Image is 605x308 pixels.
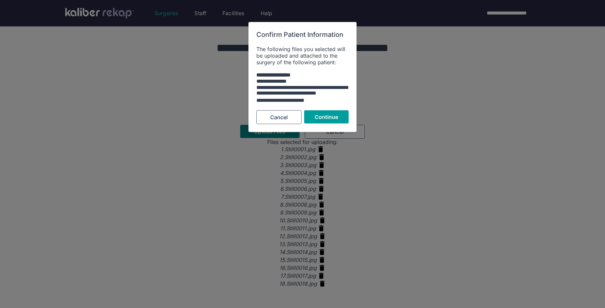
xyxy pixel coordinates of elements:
div: The following files you selected will be uploaded and attached to the surgery of the following pa... [256,45,349,65]
span: Continue [315,114,338,120]
h6: Confirm Patient Information [256,30,349,39]
button: Continue [304,110,349,124]
button: Cancel [256,110,302,124]
span: Cancel [270,114,288,121]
